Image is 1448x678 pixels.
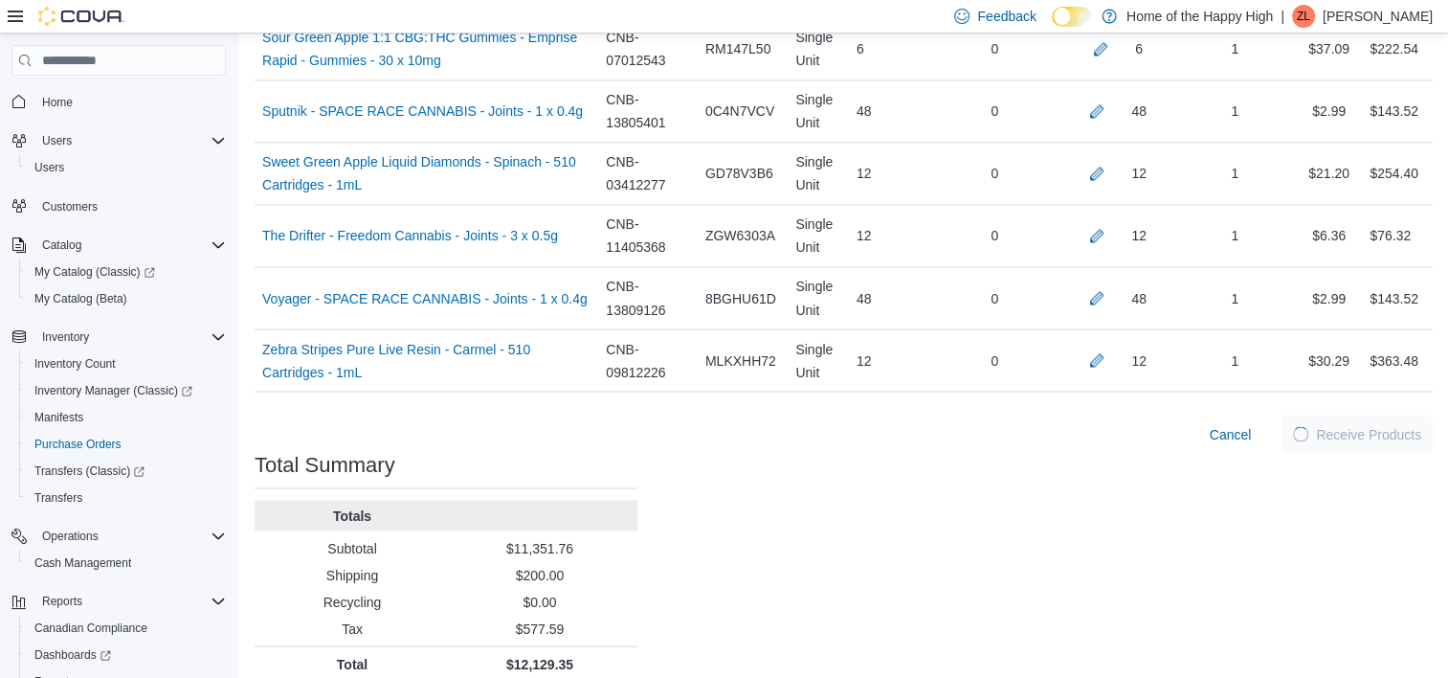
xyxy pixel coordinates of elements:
a: Dashboards [19,642,234,668]
p: Tax [262,619,442,638]
span: MLKXHH72 [705,349,776,372]
a: Inventory Count [27,352,123,375]
button: Inventory [34,326,97,349]
span: Dashboards [34,647,111,663]
div: Single Unit [788,205,849,266]
a: Sour Green Apple 1:1 CBG:THC Gummies - Emprise Rapid - Gummies - 30 x 10mg [262,26,590,72]
div: 12 [849,341,931,379]
div: 0 [931,216,1058,255]
div: 48 [1131,100,1147,123]
div: 6 [1135,37,1143,60]
button: Cash Management [19,550,234,576]
p: $577.59 [450,619,630,638]
button: Catalog [34,234,89,257]
div: Single Unit [788,18,849,79]
p: Total [262,654,442,673]
p: Shipping [262,565,442,584]
span: My Catalog (Beta) [27,287,226,310]
p: Subtotal [262,538,442,557]
img: Cova [38,7,124,26]
span: My Catalog (Classic) [34,264,155,280]
button: Canadian Compliance [19,615,234,642]
a: Transfers (Classic) [19,458,234,485]
button: Customers [4,192,234,220]
div: $222.54 [1370,37,1418,60]
button: Catalog [4,232,234,259]
div: $143.52 [1370,100,1418,123]
span: Catalog [42,237,81,253]
button: Inventory Count [19,350,234,377]
a: Zebra Stripes Pure Live Resin - Carmel - 510 Cartridges - 1mL [262,337,590,383]
span: Operations [42,529,99,544]
div: $6.36 [1296,216,1362,255]
p: Totals [262,506,442,525]
div: 48 [1131,286,1147,309]
div: 0 [931,154,1058,192]
span: Receive Products [1316,424,1421,443]
a: My Catalog (Classic) [27,260,163,283]
span: Customers [42,199,98,215]
div: 1 [1173,30,1295,68]
span: Transfers [27,486,226,509]
a: Inventory Manager (Classic) [27,379,200,402]
button: Operations [4,523,234,550]
a: My Catalog (Classic) [19,259,234,285]
button: Operations [34,525,106,548]
p: [PERSON_NAME] [1323,5,1433,28]
span: Transfers (Classic) [34,463,145,479]
button: Reports [4,588,234,615]
span: Inventory [42,329,89,345]
p: Recycling [262,592,442,611]
span: Users [34,129,226,152]
div: Single Unit [788,143,849,204]
span: Catalog [34,234,226,257]
a: Customers [34,195,105,218]
span: GD78V3B6 [705,162,773,185]
p: $12,129.35 [450,654,630,673]
div: 1 [1173,341,1295,379]
a: Users [27,156,72,179]
h3: Total Summary [255,453,395,476]
span: Home [34,89,226,113]
div: $143.52 [1370,286,1418,309]
div: 48 [849,279,931,317]
div: $30.29 [1296,341,1362,379]
span: My Catalog (Beta) [34,291,127,306]
span: CNB-11405368 [606,213,690,259]
a: Home [34,91,80,114]
button: Users [34,129,79,152]
div: Single Unit [788,80,849,142]
div: $2.99 [1296,92,1362,130]
div: $2.99 [1296,279,1362,317]
div: 1 [1173,154,1295,192]
div: 12 [1131,224,1147,247]
span: Transfers (Classic) [27,460,226,483]
button: Home [4,87,234,115]
button: Manifests [19,404,234,431]
span: Users [27,156,226,179]
p: | [1281,5,1284,28]
span: Cash Management [27,552,226,575]
span: Inventory Count [34,356,116,372]
div: 1 [1173,279,1295,317]
span: Inventory Count [27,352,226,375]
div: 0 [931,92,1058,130]
a: Sputnik - SPACE RACE CANNABIS - Joints - 1 x 0.4g [262,100,583,123]
div: 48 [849,92,931,130]
button: Users [19,154,234,181]
span: Loading [1293,426,1308,441]
div: $21.20 [1296,154,1362,192]
div: 12 [849,216,931,255]
span: Operations [34,525,226,548]
div: 0 [931,30,1058,68]
a: Dashboards [27,644,119,667]
button: Cancel [1202,415,1259,453]
a: My Catalog (Beta) [27,287,135,310]
span: Canadian Compliance [27,617,226,640]
button: Users [4,127,234,154]
span: Inventory [34,326,226,349]
div: $76.32 [1370,224,1411,247]
div: $363.48 [1370,349,1418,372]
button: Reports [34,590,90,613]
a: Manifests [27,406,91,429]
